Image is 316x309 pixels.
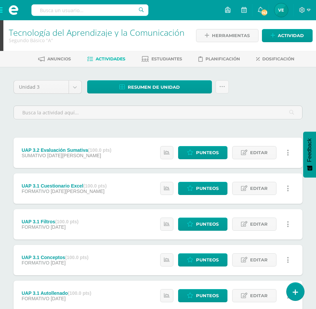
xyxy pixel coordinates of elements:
input: Busca un usuario... [31,4,148,16]
span: Estudiantes [151,56,182,61]
a: Actividades [87,54,125,64]
span: FORMATIVO [22,296,49,301]
a: Punteos [178,253,227,266]
span: Editar [250,146,268,159]
div: UAP 3.1 Filtros [22,219,79,224]
a: Punteos [178,289,227,302]
button: Feedback - Mostrar encuesta [303,132,316,177]
span: [DATE][PERSON_NAME] [47,153,101,158]
span: FORMATIVO [22,260,49,265]
a: Dosificación [256,54,294,64]
span: Punteos [196,182,219,195]
span: FORMATIVO [22,189,49,194]
a: Estudiantes [142,54,182,64]
span: SUMATIVO [22,153,46,158]
img: 19b1e203de8e9b1ed5dcdd77fbbab152.png [274,3,288,17]
div: UAP 3.1 Conceptos [22,255,89,260]
a: Punteos [178,146,227,159]
span: Editar [250,218,268,230]
span: 143 [261,9,268,16]
span: [DATE] [51,260,66,265]
span: Unidad 3 [19,81,64,93]
span: Resumen de unidad [128,81,180,93]
span: [DATE] [51,296,66,301]
strong: (100.0 pts) [68,290,91,296]
a: Resumen de unidad [87,80,212,93]
h1: Tecnología del Aprendizaje y la Comunicación [9,28,187,37]
div: UAP 3.2 Evaluación Sumativa [22,147,112,153]
span: Punteos [196,254,219,266]
div: Segundo Básico 'A' [9,37,187,44]
a: Herramientas [196,29,259,42]
strong: (100.0 pts) [55,219,78,224]
div: UAP 3.1 Autollenado [22,290,91,296]
span: Herramientas [212,29,250,42]
span: Punteos [196,218,219,230]
span: Feedback [307,138,313,162]
span: Editar [250,182,268,195]
span: Punteos [196,289,219,302]
a: Tecnología del Aprendizaje y la Comunicación [9,27,185,38]
span: Actividades [96,56,125,61]
span: Editar [250,254,268,266]
a: Unidad 3 [14,81,81,93]
a: Planificación [198,54,240,64]
span: [DATE] [51,224,66,230]
span: Actividad [278,29,304,42]
span: Dosificación [262,56,294,61]
strong: (100.0 pts) [83,183,106,189]
span: Anuncios [47,56,71,61]
input: Busca la actividad aquí... [14,106,302,119]
div: UAP 3.1 Cuestionario Excel [22,183,107,189]
span: FORMATIVO [22,224,49,230]
span: Editar [250,289,268,302]
span: Punteos [196,146,219,159]
span: Planificación [205,56,240,61]
a: Punteos [178,182,227,195]
strong: (100.0 pts) [88,147,112,153]
a: Anuncios [38,54,71,64]
span: [DATE][PERSON_NAME] [51,189,104,194]
a: Actividad [262,29,313,42]
a: Punteos [178,218,227,231]
strong: (100.0 pts) [65,255,89,260]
